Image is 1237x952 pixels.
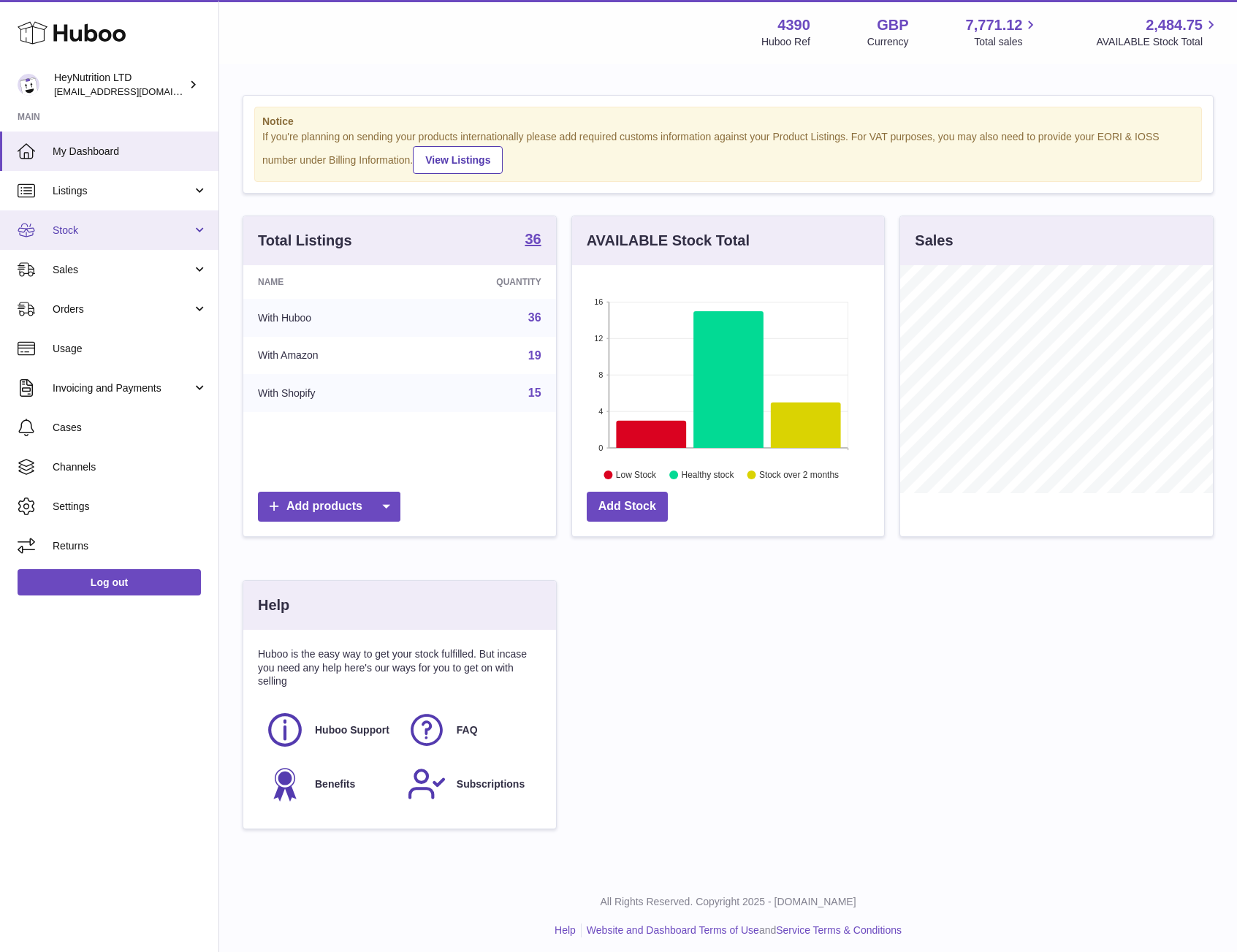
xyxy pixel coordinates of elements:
td: With Shopify [243,374,414,412]
text: 0 [598,443,603,452]
a: Huboo Support [265,710,392,750]
span: Cases [53,421,208,435]
span: Channels [53,460,208,474]
a: 7,771.12 Total sales [966,15,1040,49]
a: Subscriptions [407,764,534,804]
span: Huboo Support [315,723,389,737]
td: With Amazon [243,337,414,375]
text: 8 [598,370,603,379]
img: info@heynutrition.com [18,74,39,96]
p: Huboo is the easy way to get your stock fulfilled. But incase you need any help here's our ways f... [258,647,541,689]
strong: 36 [525,232,541,246]
a: 2,484.75 AVAILABLE Stock Total [1096,15,1219,49]
div: Huboo Ref [761,35,810,49]
h3: Sales [915,231,953,251]
text: Healthy stock [681,470,734,480]
text: Low Stock [616,470,657,480]
a: Website and Dashboard Terms of Use [587,924,759,936]
td: With Huboo [243,299,414,337]
a: FAQ [407,710,534,750]
span: Settings [53,500,208,514]
strong: GBP [877,15,908,35]
a: 19 [528,349,541,362]
span: Orders [53,302,192,316]
h3: Help [258,595,289,615]
a: Log out [18,569,201,595]
text: 4 [598,407,603,416]
strong: Notice [262,115,1194,129]
span: AVAILABLE Stock Total [1096,35,1219,49]
span: Returns [53,539,208,553]
span: Total sales [974,35,1039,49]
a: Add products [258,492,400,522]
div: HeyNutrition LTD [54,71,186,99]
span: Usage [53,342,208,356]
a: 36 [525,232,541,249]
span: My Dashboard [53,145,208,159]
a: Help [555,924,576,936]
li: and [582,924,902,937]
text: Stock over 2 months [759,470,839,480]
text: 12 [594,334,603,343]
a: Service Terms & Conditions [776,924,902,936]
span: [EMAIL_ADDRESS][DOMAIN_NAME] [54,85,215,97]
span: Subscriptions [457,777,525,791]
span: Listings [53,184,192,198]
strong: 4390 [777,15,810,35]
span: 2,484.75 [1146,15,1203,35]
span: Sales [53,263,192,277]
div: Currency [867,35,909,49]
a: Benefits [265,764,392,804]
a: View Listings [413,146,503,174]
span: FAQ [457,723,478,737]
text: 16 [594,297,603,306]
span: Benefits [315,777,355,791]
th: Quantity [414,265,556,299]
div: If you're planning on sending your products internationally please add required customs informati... [262,130,1194,174]
span: 7,771.12 [966,15,1023,35]
a: Add Stock [587,492,668,522]
a: 36 [528,311,541,324]
th: Name [243,265,414,299]
p: All Rights Reserved. Copyright 2025 - [DOMAIN_NAME] [231,895,1225,909]
span: Invoicing and Payments [53,381,192,395]
a: 15 [528,386,541,399]
h3: Total Listings [258,231,352,251]
h3: AVAILABLE Stock Total [587,231,750,251]
span: Stock [53,224,192,237]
